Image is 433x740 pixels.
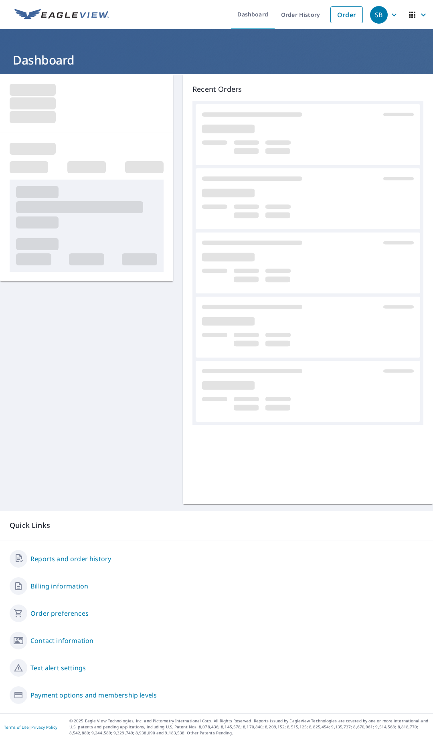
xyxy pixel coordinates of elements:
img: EV Logo [14,9,109,21]
a: Order [330,6,363,23]
p: Recent Orders [192,84,423,95]
p: Quick Links [10,520,423,530]
p: | [4,725,57,730]
a: Privacy Policy [31,724,57,730]
p: © 2025 Eagle View Technologies, Inc. and Pictometry International Corp. All Rights Reserved. Repo... [69,718,429,736]
a: Contact information [30,636,93,645]
a: Text alert settings [30,663,86,673]
div: SB [370,6,388,24]
a: Reports and order history [30,554,111,564]
a: Payment options and membership levels [30,690,157,700]
a: Order preferences [30,609,89,618]
a: Billing information [30,581,88,591]
a: Terms of Use [4,724,29,730]
h1: Dashboard [10,52,423,68]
